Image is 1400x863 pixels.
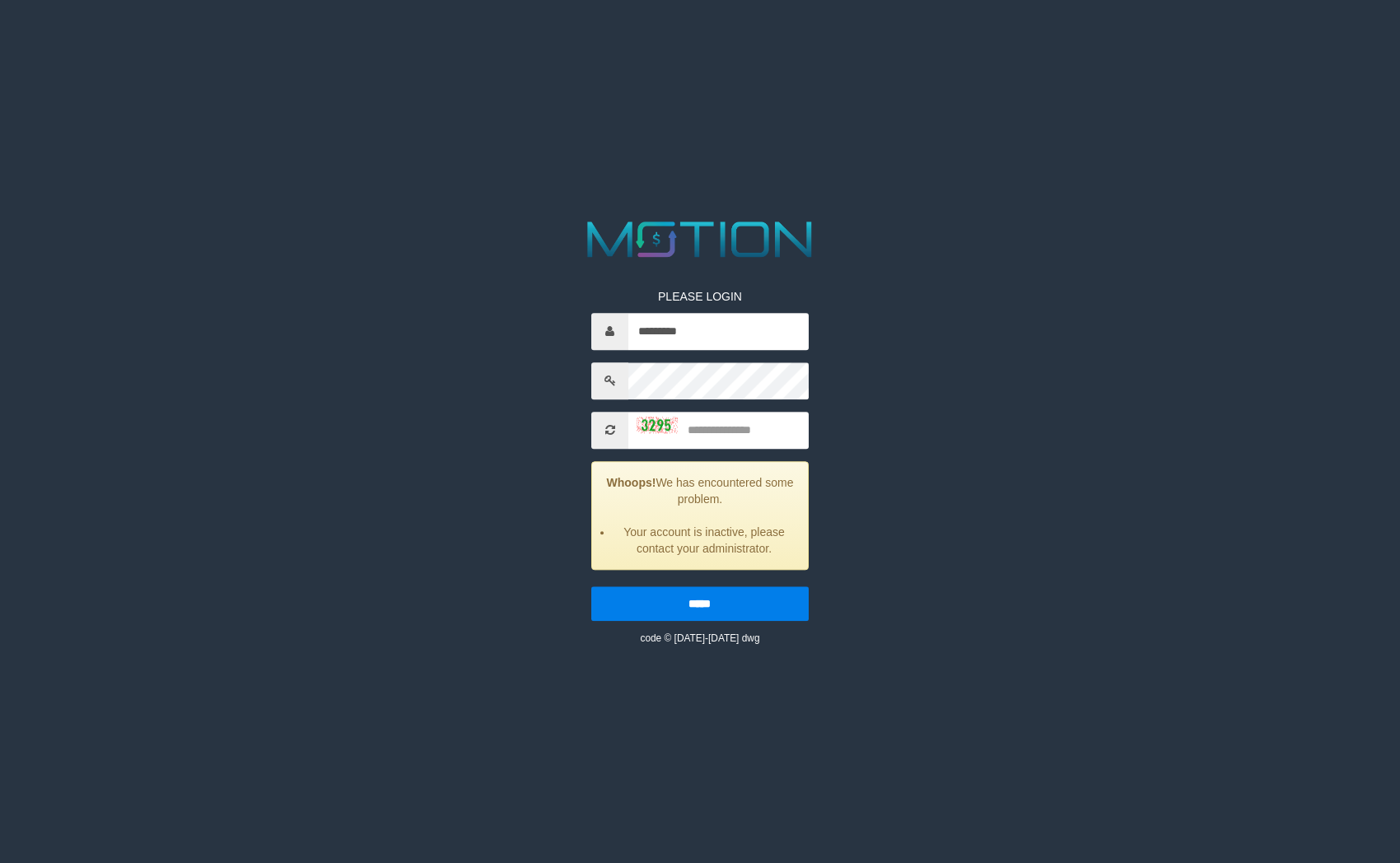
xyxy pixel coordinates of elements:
[591,461,808,570] div: We has encountered some problem.
[577,215,823,264] img: MOTION_logo.png
[640,632,759,644] small: code © [DATE]-[DATE] dwg
[637,417,678,433] img: captcha
[613,524,795,557] li: Your account is inactive, please contact your administrator.
[607,476,656,489] strong: Whoops!
[591,288,808,305] p: PLEASE LOGIN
